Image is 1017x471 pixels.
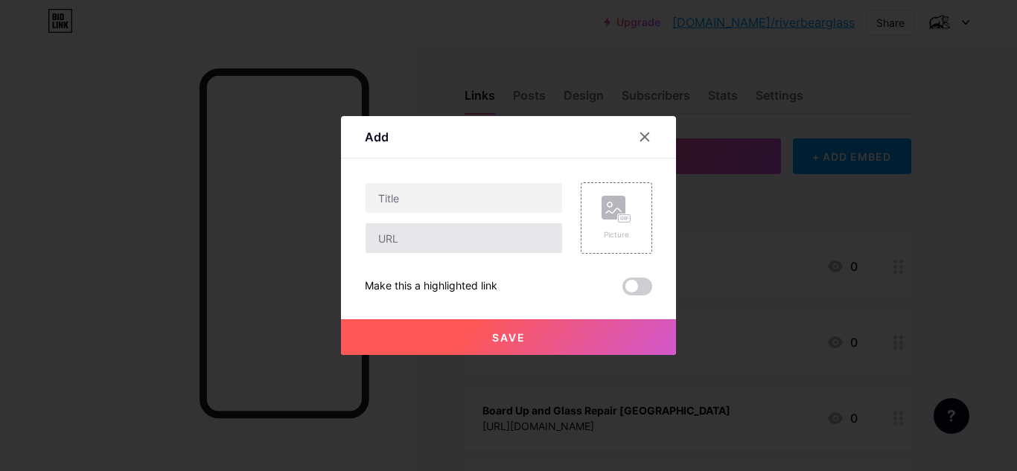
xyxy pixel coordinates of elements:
button: Save [341,319,676,355]
div: Picture [602,229,631,240]
div: Add [365,128,389,146]
span: Save [492,331,526,344]
input: Title [366,183,562,213]
div: Make this a highlighted link [365,278,497,295]
input: URL [366,223,562,253]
